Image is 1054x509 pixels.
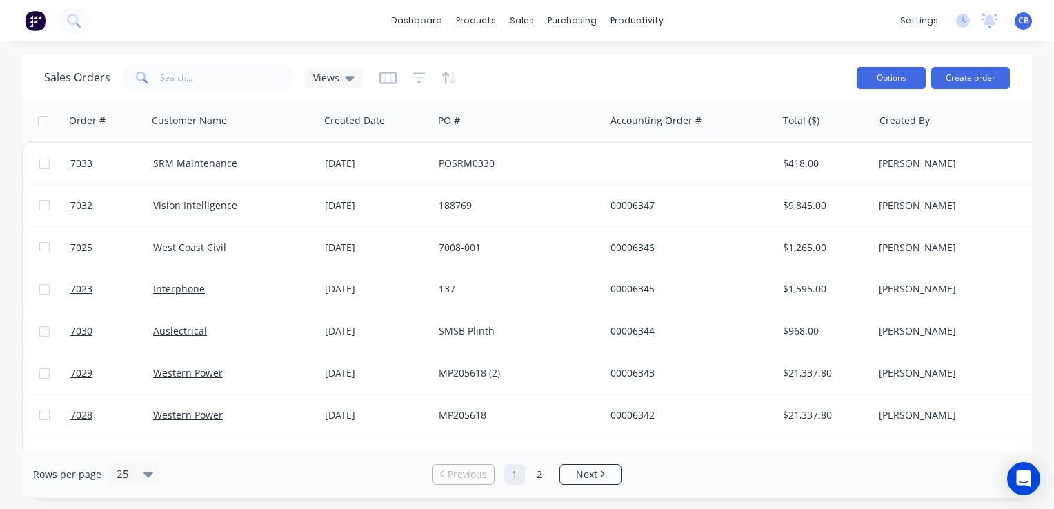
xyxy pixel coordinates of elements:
div: Total ($) [783,114,819,128]
div: [PERSON_NAME] [879,241,1032,254]
div: $9,845.00 [783,199,864,212]
h1: Sales Orders [44,71,110,84]
div: Created Date [324,114,385,128]
span: 7028 [70,408,92,422]
a: dashboard [384,10,449,31]
a: Next page [560,468,621,481]
div: POSRM0330 [439,157,592,170]
span: Views [313,70,339,85]
span: CB [1018,14,1029,27]
a: 7032 [70,185,153,226]
div: $21,337.80 [783,366,864,380]
div: PO # [438,114,460,128]
div: products [449,10,503,31]
div: [DATE] [325,366,428,380]
div: $418.00 [783,157,864,170]
div: sales [503,10,541,31]
span: 7033 [70,157,92,170]
div: purchasing [541,10,604,31]
a: 7030 [70,310,153,352]
a: 7026 [70,437,153,478]
div: productivity [604,10,670,31]
span: Previous [448,468,487,481]
div: 7008-001 [439,241,592,254]
div: [DATE] [325,241,428,254]
span: 7025 [70,241,92,254]
div: [PERSON_NAME] [879,157,1032,170]
a: 7033 [70,143,153,184]
span: Next [576,468,597,481]
div: Order # [69,114,106,128]
a: 7028 [70,395,153,436]
div: 00006345 [610,282,764,296]
div: $1,265.00 [783,241,864,254]
a: Auslectrical [153,324,207,337]
ul: Pagination [427,464,627,485]
span: 7029 [70,366,92,380]
a: Previous page [433,468,494,481]
div: Created By [879,114,930,128]
a: 7025 [70,227,153,268]
div: [PERSON_NAME] [879,199,1032,212]
div: $21,337.80 [783,408,864,422]
a: Western Power [153,408,223,421]
a: Page 1 is your current page [504,464,525,485]
img: Factory [25,10,46,31]
div: Accounting Order # [610,114,702,128]
div: [PERSON_NAME] [879,324,1032,338]
input: Search... [160,64,295,92]
span: 7023 [70,282,92,296]
div: [DATE] [325,282,428,296]
div: MP205618 [439,408,592,422]
div: $968.00 [783,324,864,338]
div: MP205618 (2) [439,366,592,380]
a: West Coast Civil [153,241,226,254]
a: 7023 [70,268,153,310]
button: Create order [931,67,1010,89]
div: [PERSON_NAME] [879,282,1032,296]
div: [DATE] [325,408,428,422]
div: [PERSON_NAME] [879,366,1032,380]
div: 00006343 [610,366,764,380]
div: 137 [439,282,592,296]
div: 00006347 [610,199,764,212]
div: [PERSON_NAME] [879,408,1032,422]
span: 7032 [70,199,92,212]
a: Interphone [153,282,205,295]
div: 00006346 [610,241,764,254]
div: [DATE] [325,157,428,170]
div: 00006342 [610,408,764,422]
a: Western Power [153,366,223,379]
span: 7030 [70,324,92,338]
div: 188769 [439,199,592,212]
div: SMSB Plinth [439,324,592,338]
span: Rows per page [33,468,101,481]
a: 7029 [70,352,153,394]
button: Options [857,67,926,89]
a: Page 2 [529,464,550,485]
div: Customer Name [152,114,227,128]
div: [DATE] [325,199,428,212]
div: $1,595.00 [783,282,864,296]
div: 00006344 [610,324,764,338]
a: SRM Maintenance [153,157,237,170]
div: [DATE] [325,324,428,338]
a: Vision Intelligence [153,199,237,212]
div: settings [893,10,945,31]
div: Open Intercom Messenger [1007,462,1040,495]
